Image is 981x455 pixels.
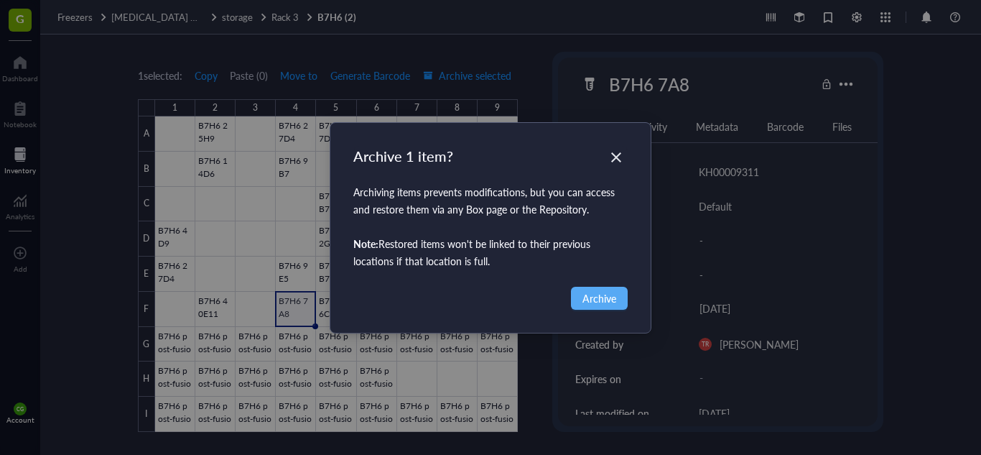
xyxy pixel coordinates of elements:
[582,290,616,306] span: Archive
[571,287,628,310] button: Archive
[353,146,628,166] div: Archive 1 item?
[605,149,628,166] span: Close
[353,236,378,251] b: Note:
[353,183,628,270] div: Archiving items prevents modifications, but you can access and restore them via any Box page or t...
[605,146,628,169] button: Close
